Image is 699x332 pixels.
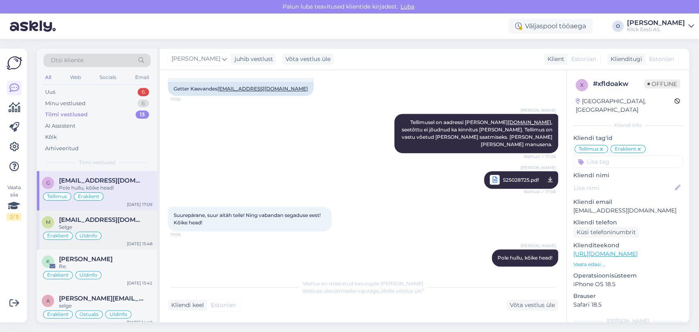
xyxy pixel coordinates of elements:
[59,302,152,309] div: selge
[79,233,97,238] span: Üldinfo
[573,156,683,168] input: Lisa tag
[47,194,67,199] span: Tellimus
[46,219,50,225] span: m
[59,216,144,224] span: merlinala93@gmail.com
[574,183,673,192] input: Lisa nimi
[217,86,308,92] a: [EMAIL_ADDRESS][DOMAIN_NAME]
[649,55,674,63] span: Estonian
[127,241,152,247] div: [DATE] 15:48
[46,180,50,186] span: g
[402,119,554,147] span: Tellimusel on aadressi [PERSON_NAME] , seetõttu ei jõudnud ka kinnitus [PERSON_NAME]. Tellimus on...
[231,55,273,63] div: juhib vestlust
[525,267,556,273] span: 17:09
[573,227,639,238] div: Küsi telefoninumbrit
[59,263,152,270] div: Re:
[498,255,552,261] span: Pole hullu, kõike head!
[7,55,22,71] img: Askly Logo
[524,154,556,160] span: Nähtud ✓ 17:08
[47,312,69,317] span: Eraklient
[211,301,236,309] span: Estonian
[172,54,220,63] span: [PERSON_NAME]
[127,201,152,208] div: [DATE] 17:09
[45,111,88,119] div: Tiimi vestlused
[45,88,55,96] div: Uus
[524,187,556,197] span: Nähtud ✓ 17:08
[507,300,558,311] div: Võta vestlus üle
[580,82,584,88] span: x
[607,55,642,63] div: Klienditugi
[47,233,69,238] span: Eraklient
[520,107,556,113] span: [PERSON_NAME]
[573,261,683,268] p: Vaata edasi ...
[627,20,685,26] div: [PERSON_NAME]
[7,213,21,221] div: 2 / 3
[78,194,100,199] span: Eraklient
[59,224,152,231] div: Selge
[612,20,624,32] div: O
[573,300,683,309] p: Safari 18.5
[79,273,97,278] span: Üldinfo
[127,280,152,286] div: [DATE] 15:42
[573,206,683,215] p: [EMAIL_ADDRESS][DOMAIN_NAME]
[573,122,683,129] div: Kliendi info
[170,96,201,102] span: 17:06
[45,145,79,153] div: Arhiveeritud
[484,171,558,189] a: [PERSON_NAME]S25028725.pdfNähtud ✓ 17:08
[68,72,83,83] div: Web
[573,198,683,206] p: Kliendi email
[573,250,638,257] a: [URL][DOMAIN_NAME]
[573,292,683,300] p: Brauser
[379,288,424,294] i: „Võtke vestlus üle”
[302,288,424,294] span: Vestluse ülevõtmiseks vajutage
[573,280,683,289] p: iPhone OS 18.5
[47,273,69,278] span: Eraklient
[573,271,683,280] p: Operatsioonisüsteem
[170,232,201,238] span: 17:09
[136,111,149,119] div: 13
[571,55,596,63] span: Estonian
[503,175,539,185] span: S25028725.pdf
[627,26,685,33] div: Klick Eesti AS
[573,134,683,142] p: Kliendi tag'id
[573,171,683,180] p: Kliendi nimi
[46,298,50,304] span: a
[282,54,334,65] div: Võta vestlus üle
[615,147,636,151] span: Eraklient
[520,165,556,171] span: [PERSON_NAME]
[168,301,204,309] div: Kliendi keel
[109,312,127,317] span: Üldinfo
[59,184,152,192] div: Pole hullu, kõike head!
[59,177,144,184] span: getterkaevandes@gmail.com
[79,159,115,166] span: Tiimi vestlused
[544,55,564,63] div: Klient
[303,280,423,287] span: Vestlus on määratud kasutajale [PERSON_NAME]
[168,82,314,96] div: Getter Kaevandes
[508,119,551,125] a: [DOMAIN_NAME]
[627,20,694,33] a: [PERSON_NAME]Klick Eesti AS
[644,79,680,88] span: Offline
[43,72,53,83] div: All
[573,241,683,250] p: Klienditeekond
[138,88,149,96] div: 6
[45,122,75,130] div: AI Assistent
[133,72,151,83] div: Email
[59,255,113,263] span: Kätlin Kivit
[59,295,144,302] span: andres.semu8@gmail.com
[98,72,118,83] div: Socials
[138,99,149,108] div: 6
[7,184,21,221] div: Vaata siia
[45,99,86,108] div: Minu vestlused
[520,243,556,249] span: [PERSON_NAME]
[45,133,57,141] div: Kõik
[46,258,50,264] span: K
[509,19,593,34] div: Väljaspool tööaega
[579,147,599,151] span: Tellimus
[51,56,84,65] span: Otsi kliente
[398,3,417,10] span: Luba
[576,97,674,114] div: [GEOGRAPHIC_DATA], [GEOGRAPHIC_DATA]
[79,312,99,317] span: Ostuabi
[174,212,322,226] span: Suurepärane, suur aitäh teile! Ning vabandan segaduse eest! Kõike head!
[593,79,644,89] div: # xfldoakw
[573,218,683,227] p: Kliendi telefon
[573,317,683,325] div: [PERSON_NAME]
